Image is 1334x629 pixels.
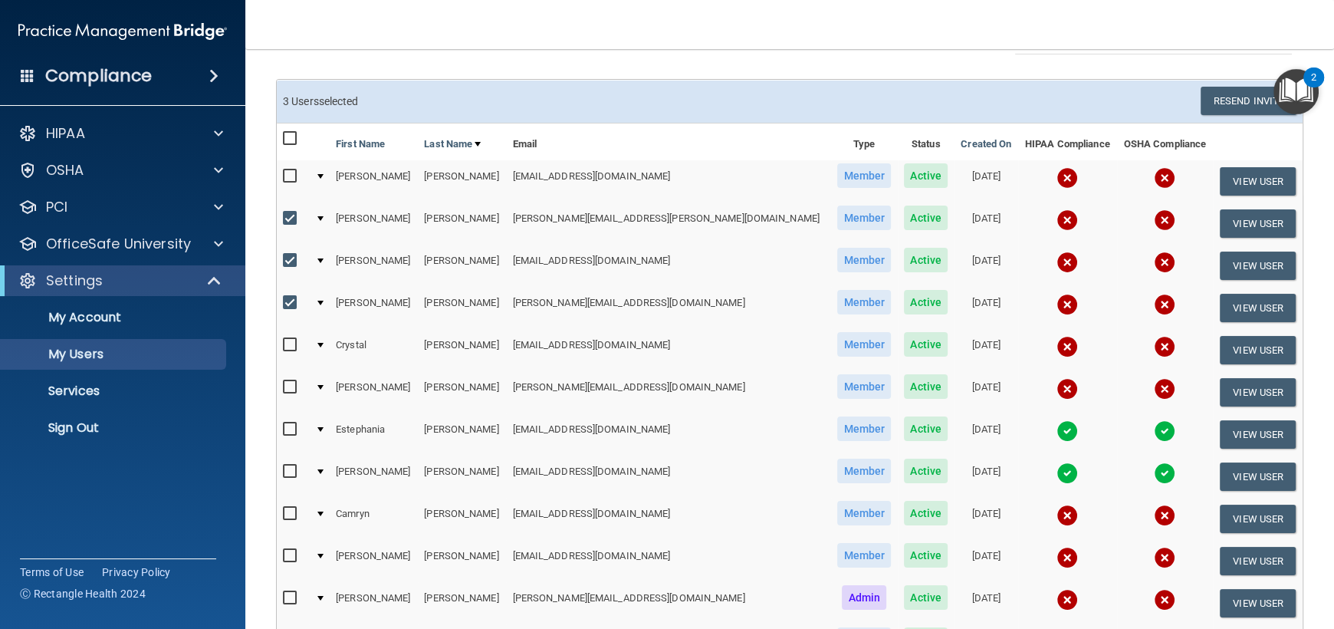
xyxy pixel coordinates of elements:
[904,163,948,188] span: Active
[1056,336,1078,357] img: cross.ca9f0e7f.svg
[1273,69,1319,114] button: Open Resource Center, 2 new notifications
[1154,547,1175,568] img: cross.ca9f0e7f.svg
[837,206,891,230] span: Member
[837,417,891,441] span: Member
[1154,505,1175,526] img: cross.ca9f0e7f.svg
[955,456,1018,498] td: [DATE]
[1056,420,1078,442] img: tick.e7d51cea.svg
[418,160,506,203] td: [PERSON_NAME]
[330,456,418,498] td: [PERSON_NAME]
[46,161,84,179] p: OSHA
[418,498,506,540] td: [PERSON_NAME]
[955,498,1018,540] td: [DATE]
[418,540,506,582] td: [PERSON_NAME]
[314,95,319,107] span: s
[904,459,948,483] span: Active
[506,287,830,329] td: [PERSON_NAME][EMAIL_ADDRESS][DOMAIN_NAME]
[18,272,222,290] a: Settings
[955,160,1018,203] td: [DATE]
[1220,589,1296,617] button: View User
[1220,294,1296,322] button: View User
[330,413,418,456] td: Estephania
[330,498,418,540] td: Camryn
[1056,589,1078,611] img: cross.ca9f0e7f.svg
[904,290,948,314] span: Active
[904,248,948,272] span: Active
[46,198,67,216] p: PCI
[1056,167,1078,189] img: cross.ca9f0e7f.svg
[1220,378,1296,407] button: View User
[46,124,85,143] p: HIPAA
[1220,420,1296,449] button: View User
[20,565,84,580] a: Terms of Use
[1154,420,1175,442] img: tick.e7d51cea.svg
[1220,463,1296,491] button: View User
[837,501,891,525] span: Member
[837,543,891,568] span: Member
[330,160,418,203] td: [PERSON_NAME]
[330,245,418,287] td: [PERSON_NAME]
[45,65,152,87] h4: Compliance
[10,420,219,436] p: Sign Out
[330,582,418,624] td: [PERSON_NAME]
[1056,378,1078,400] img: cross.ca9f0e7f.svg
[1154,463,1175,484] img: tick.e7d51cea.svg
[1154,589,1175,611] img: cross.ca9f0e7f.svg
[904,501,948,525] span: Active
[1056,547,1078,568] img: cross.ca9f0e7f.svg
[418,456,506,498] td: [PERSON_NAME]
[10,347,219,362] p: My Users
[837,248,891,272] span: Member
[904,332,948,357] span: Active
[506,582,830,624] td: [PERSON_NAME][EMAIL_ADDRESS][DOMAIN_NAME]
[1220,209,1296,238] button: View User
[831,123,898,160] th: Type
[506,371,830,413] td: [PERSON_NAME][EMAIL_ADDRESS][DOMAIN_NAME]
[955,287,1018,329] td: [DATE]
[1056,294,1078,315] img: cross.ca9f0e7f.svg
[506,245,830,287] td: [EMAIL_ADDRESS][DOMAIN_NAME]
[46,272,103,290] p: Settings
[837,332,891,357] span: Member
[102,565,171,580] a: Privacy Policy
[904,585,948,610] span: Active
[506,203,830,245] td: [PERSON_NAME][EMAIL_ADDRESS][PERSON_NAME][DOMAIN_NAME]
[1018,123,1117,160] th: HIPAA Compliance
[904,206,948,230] span: Active
[1220,252,1296,280] button: View User
[424,135,481,153] a: Last Name
[837,374,891,399] span: Member
[1154,167,1175,189] img: cross.ca9f0e7f.svg
[330,540,418,582] td: [PERSON_NAME]
[955,582,1018,624] td: [DATE]
[506,456,830,498] td: [EMAIL_ADDRESS][DOMAIN_NAME]
[837,290,891,314] span: Member
[330,329,418,371] td: Crystal
[1154,252,1175,273] img: cross.ca9f0e7f.svg
[18,198,223,216] a: PCI
[506,329,830,371] td: [EMAIL_ADDRESS][DOMAIN_NAME]
[1154,378,1175,400] img: cross.ca9f0e7f.svg
[506,160,830,203] td: [EMAIL_ADDRESS][DOMAIN_NAME]
[330,203,418,245] td: [PERSON_NAME]
[418,371,506,413] td: [PERSON_NAME]
[506,123,830,160] th: Email
[1311,77,1316,97] div: 2
[1056,209,1078,231] img: cross.ca9f0e7f.svg
[1220,547,1296,575] button: View User
[955,203,1018,245] td: [DATE]
[955,413,1018,456] td: [DATE]
[955,371,1018,413] td: [DATE]
[1201,87,1296,115] button: Resend Invite
[330,371,418,413] td: [PERSON_NAME]
[10,384,219,399] p: Services
[506,498,830,540] td: [EMAIL_ADDRESS][DOMAIN_NAME]
[1154,336,1175,357] img: cross.ca9f0e7f.svg
[1220,336,1296,364] button: View User
[506,413,830,456] td: [EMAIL_ADDRESS][DOMAIN_NAME]
[330,287,418,329] td: [PERSON_NAME]
[10,310,219,325] p: My Account
[283,96,778,107] h6: 3 User selected
[418,203,506,245] td: [PERSON_NAME]
[955,540,1018,582] td: [DATE]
